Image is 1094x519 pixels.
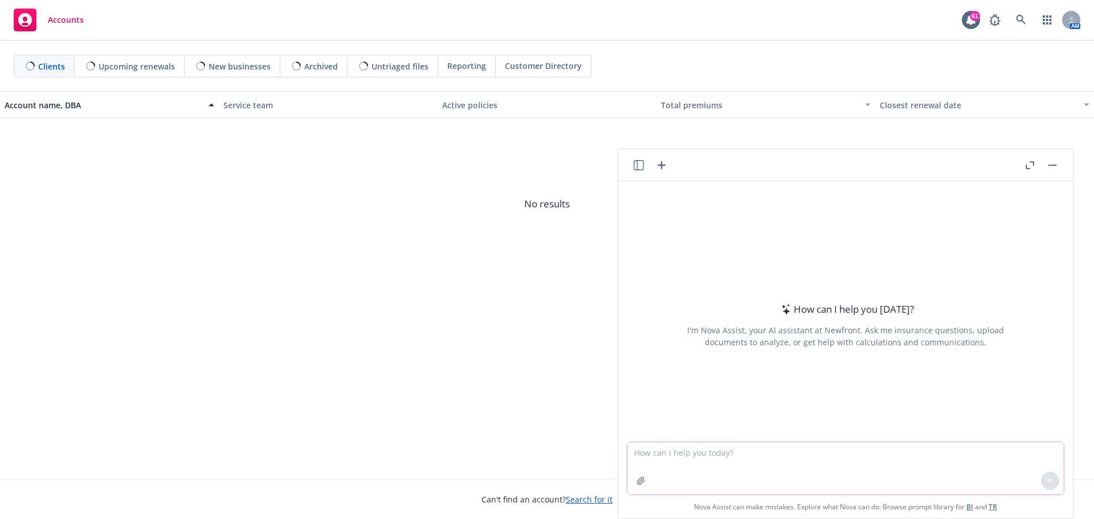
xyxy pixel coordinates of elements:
[685,324,1006,348] div: I'm Nova Assist, your AI assistant at Newfront. Ask me insurance questions, upload documents to a...
[505,60,582,72] span: Customer Directory
[5,99,202,111] div: Account name, DBA
[447,60,486,72] span: Reporting
[481,493,613,505] span: Can't find an account?
[970,11,980,21] div: 61
[48,15,84,24] span: Accounts
[99,60,175,72] span: Upcoming renewals
[880,99,1077,111] div: Closest renewal date
[438,91,656,118] button: Active policies
[442,99,652,111] div: Active policies
[623,495,1068,518] span: Nova Assist can make mistakes. Explore what Nova can do: Browse prompt library for and
[1036,9,1059,31] a: Switch app
[661,99,858,111] div: Total premiums
[209,60,271,72] span: New businesses
[989,502,997,512] a: TR
[38,60,65,72] span: Clients
[966,502,973,512] a: BI
[372,60,428,72] span: Untriaged files
[778,302,914,317] div: How can I help you [DATE]?
[656,91,875,118] button: Total premiums
[9,4,88,36] a: Accounts
[304,60,338,72] span: Archived
[1010,9,1032,31] a: Search
[875,91,1094,118] button: Closest renewal date
[223,99,433,111] div: Service team
[983,9,1006,31] a: Report a Bug
[219,91,438,118] button: Service team
[566,494,613,505] a: Search for it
